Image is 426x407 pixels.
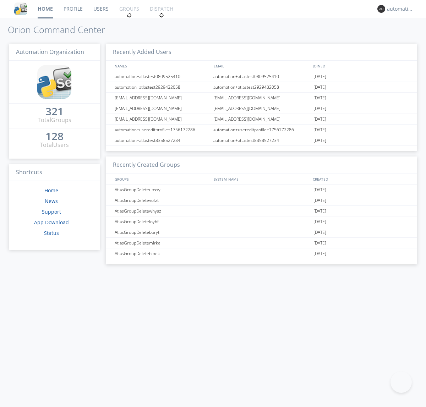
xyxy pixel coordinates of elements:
div: automation+atlastest8358527234 [212,135,312,145]
img: spin.svg [159,13,164,18]
div: [EMAIL_ADDRESS][DOMAIN_NAME] [212,114,312,124]
a: 128 [45,133,64,141]
a: [EMAIL_ADDRESS][DOMAIN_NAME][EMAIL_ADDRESS][DOMAIN_NAME][DATE] [106,114,417,125]
div: automation+atlastest0809525410 [212,71,312,82]
div: automation+atlastest0809525410 [113,71,211,82]
a: Status [44,230,59,236]
h3: Shortcuts [9,164,100,181]
div: automation+atlastest2929432058 [212,82,312,92]
img: cddb5a64eb264b2086981ab96f4c1ba7 [37,65,71,99]
h3: Recently Added Users [106,44,417,61]
div: GROUPS [113,174,210,184]
span: [DATE] [313,135,326,146]
a: AtlasGroupDeletevofzt[DATE] [106,195,417,206]
span: [DATE] [313,114,326,125]
div: automation+usereditprofile+1756172286 [113,125,211,135]
div: AtlasGroupDeletemlrke [113,238,211,248]
div: automation+usereditprofile+1756172286 [212,125,312,135]
div: AtlasGroupDeletevofzt [113,195,211,205]
span: [DATE] [313,248,326,259]
span: [DATE] [313,93,326,103]
span: [DATE] [313,238,326,248]
div: [EMAIL_ADDRESS][DOMAIN_NAME] [212,103,312,114]
img: 373638.png [377,5,385,13]
a: automation+atlastest0809525410automation+atlastest0809525410[DATE] [106,71,417,82]
span: [DATE] [313,195,326,206]
iframe: Toggle Customer Support [390,372,412,393]
div: 321 [45,108,64,115]
img: spin.svg [127,13,132,18]
a: AtlasGroupDeletebinek[DATE] [106,248,417,259]
a: AtlasGroupDeletewhyaz[DATE] [106,206,417,216]
div: [EMAIL_ADDRESS][DOMAIN_NAME] [113,93,211,103]
a: Support [42,208,61,215]
div: SYSTEM_NAME [212,174,311,184]
div: EMAIL [212,61,311,71]
a: [EMAIL_ADDRESS][DOMAIN_NAME][EMAIL_ADDRESS][DOMAIN_NAME][DATE] [106,93,417,103]
a: AtlasGroupDeletemlrke[DATE] [106,238,417,248]
div: 128 [45,133,64,140]
div: AtlasGroupDeletebinek [113,248,211,259]
div: NAMES [113,61,210,71]
span: [DATE] [313,103,326,114]
img: cddb5a64eb264b2086981ab96f4c1ba7 [14,2,27,15]
div: AtlasGroupDeleteubssy [113,185,211,195]
div: automation+atlastest8358527234 [113,135,211,145]
span: [DATE] [313,227,326,238]
span: [DATE] [313,125,326,135]
div: [EMAIL_ADDRESS][DOMAIN_NAME] [113,103,211,114]
span: [DATE] [313,206,326,216]
h3: Recently Created Groups [106,156,417,174]
div: Total Groups [38,116,71,124]
div: automation+atlas0003 [387,5,414,12]
span: [DATE] [313,82,326,93]
div: AtlasGroupDeleteloyhf [113,216,211,227]
a: News [45,198,58,204]
a: 321 [45,108,64,116]
span: [DATE] [313,185,326,195]
a: Home [44,187,58,194]
a: automation+atlastest2929432058automation+atlastest2929432058[DATE] [106,82,417,93]
a: AtlasGroupDeleteloyhf[DATE] [106,216,417,227]
span: [DATE] [313,71,326,82]
a: automation+atlastest8358527234automation+atlastest8358527234[DATE] [106,135,417,146]
div: Total Users [40,141,69,149]
a: [EMAIL_ADDRESS][DOMAIN_NAME][EMAIL_ADDRESS][DOMAIN_NAME][DATE] [106,103,417,114]
div: AtlasGroupDeleteboryt [113,227,211,237]
div: automation+atlastest2929432058 [113,82,211,92]
div: CREATED [311,174,410,184]
span: [DATE] [313,216,326,227]
a: AtlasGroupDeleteubssy[DATE] [106,185,417,195]
span: Automation Organization [16,48,84,56]
div: AtlasGroupDeletewhyaz [113,206,211,216]
div: JOINED [311,61,410,71]
a: automation+usereditprofile+1756172286automation+usereditprofile+1756172286[DATE] [106,125,417,135]
a: App Download [34,219,69,226]
div: [EMAIL_ADDRESS][DOMAIN_NAME] [212,93,312,103]
div: [EMAIL_ADDRESS][DOMAIN_NAME] [113,114,211,124]
a: AtlasGroupDeleteboryt[DATE] [106,227,417,238]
